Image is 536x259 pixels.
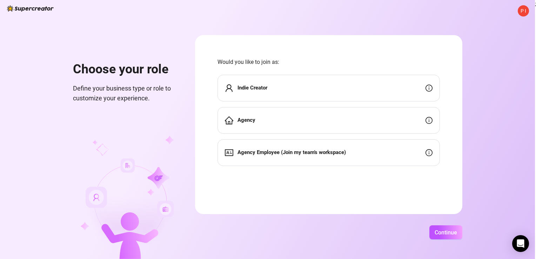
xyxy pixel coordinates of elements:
[435,229,457,236] span: Continue
[512,235,529,252] div: Open Intercom Messenger
[225,84,233,92] span: user
[237,149,346,155] strong: Agency Employee (Join my team's workspace)
[225,116,233,125] span: home
[426,85,433,92] span: info-circle
[521,7,526,15] span: P I
[73,84,178,104] span: Define your business type or role to customize your experience.
[217,58,440,66] span: Would you like to join as:
[237,85,267,91] strong: Indie Creator
[73,62,178,77] h1: Choose your role
[426,149,433,156] span: info-circle
[225,148,233,157] span: idcard
[237,117,255,123] strong: Agency
[7,5,54,12] img: logo
[426,117,433,124] span: info-circle
[429,225,462,239] button: Continue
